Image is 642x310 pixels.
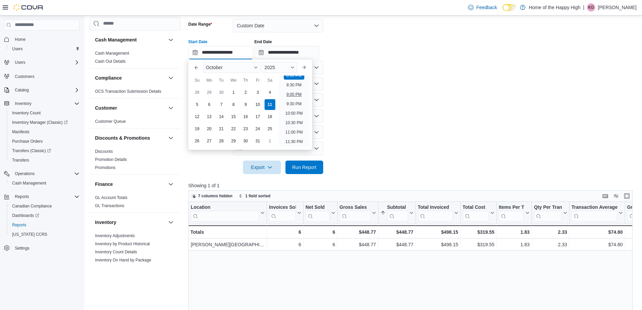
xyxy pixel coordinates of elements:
[572,204,623,222] button: Transaction Average
[95,257,151,263] span: Inventory On Hand by Package
[216,123,227,134] div: day-21
[95,135,165,141] button: Discounts & Promotions
[265,65,275,70] span: 2025
[572,204,617,222] div: Transaction Average
[529,3,580,11] p: Home of the Happy High
[12,46,23,52] span: Users
[188,22,212,27] label: Date Range
[228,111,239,122] div: day-15
[252,123,263,134] div: day-24
[191,86,276,147] div: October, 2025
[198,193,233,199] span: 7 columns hidden
[167,74,175,82] button: Compliance
[269,204,301,222] button: Invoices Sold
[15,194,29,199] span: Reports
[7,178,82,188] button: Cash Management
[95,89,161,94] a: OCS Transaction Submission Details
[623,192,631,200] button: Enter fullscreen
[12,120,68,125] span: Inventory Manager (Classic)
[4,32,80,271] nav: Complex example
[380,228,413,236] div: $448.77
[190,228,265,236] div: Totals
[9,202,80,210] span: Canadian Compliance
[191,204,259,222] div: Location
[283,119,305,127] li: 10:30 PM
[265,99,275,110] div: day-11
[262,62,297,73] div: Button. Open the year selector. 2025 is currently selected.
[465,1,499,14] a: Feedback
[9,118,70,126] a: Inventory Manager (Classic)
[95,258,151,262] a: Inventory On Hand by Package
[95,149,113,154] a: Discounts
[462,241,494,249] div: $319.55
[188,46,253,59] input: Press the down key to enter a popover containing a calendar. Press the escape key to close the po...
[284,90,304,98] li: 9:00 PM
[228,87,239,98] div: day-1
[588,3,594,11] span: KG
[12,170,37,178] button: Operations
[247,161,277,174] span: Export
[254,46,319,59] input: Press the down key to open a popover containing a calendar.
[7,201,82,211] button: Canadian Compliance
[418,228,458,236] div: $498.15
[583,3,584,11] p: |
[252,111,263,122] div: day-17
[534,204,567,222] button: Qty Per Transaction
[191,204,265,222] button: Location
[12,100,80,108] span: Inventory
[9,221,80,229] span: Reports
[314,81,319,86] button: Open list of options
[269,241,301,249] div: 6
[95,241,150,247] span: Inventory by Product Historical
[7,220,82,230] button: Reports
[12,203,52,209] span: Canadian Compliance
[269,204,296,211] div: Invoices Sold
[252,87,263,98] div: day-3
[587,3,595,11] div: Krystle Glover
[502,4,517,11] input: Dark Mode
[387,204,408,222] div: Subtotal
[12,58,80,66] span: Users
[95,233,135,238] a: Inventory Adjustments
[204,75,215,86] div: Mo
[12,72,80,80] span: Customers
[339,228,376,236] div: $448.77
[191,204,259,211] div: Location
[192,75,203,86] div: Su
[95,119,126,124] a: Customer Queue
[252,136,263,146] div: day-31
[9,147,80,155] span: Transfers (Classic)
[7,127,82,137] button: Manifests
[95,203,124,208] a: GL Transactions
[188,39,208,45] label: Start Date
[95,219,165,226] button: Inventory
[236,192,273,200] button: 1 field sorted
[95,59,126,64] a: Cash Out Details
[15,171,35,176] span: Operations
[9,179,49,187] a: Cash Management
[299,62,309,73] button: Next month
[240,123,251,134] div: day-23
[284,72,304,80] li: 8:00 PM
[572,204,617,211] div: Transaction Average
[283,109,305,117] li: 10:00 PM
[90,87,180,98] div: Compliance
[305,204,330,211] div: Net Sold
[9,179,80,187] span: Cash Management
[12,158,29,163] span: Transfers
[12,193,32,201] button: Reports
[534,228,567,236] div: 2.33
[499,204,524,211] div: Items Per Transaction
[95,75,122,81] h3: Compliance
[9,109,80,117] span: Inventory Count
[191,62,202,73] button: Previous Month
[95,165,116,170] span: Promotions
[12,244,32,252] a: Settings
[240,87,251,98] div: day-2
[9,109,43,117] a: Inventory Count
[254,39,272,45] label: End Date
[9,230,50,238] a: [US_STATE] CCRS
[216,87,227,98] div: day-30
[204,99,215,110] div: day-6
[12,129,29,135] span: Manifests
